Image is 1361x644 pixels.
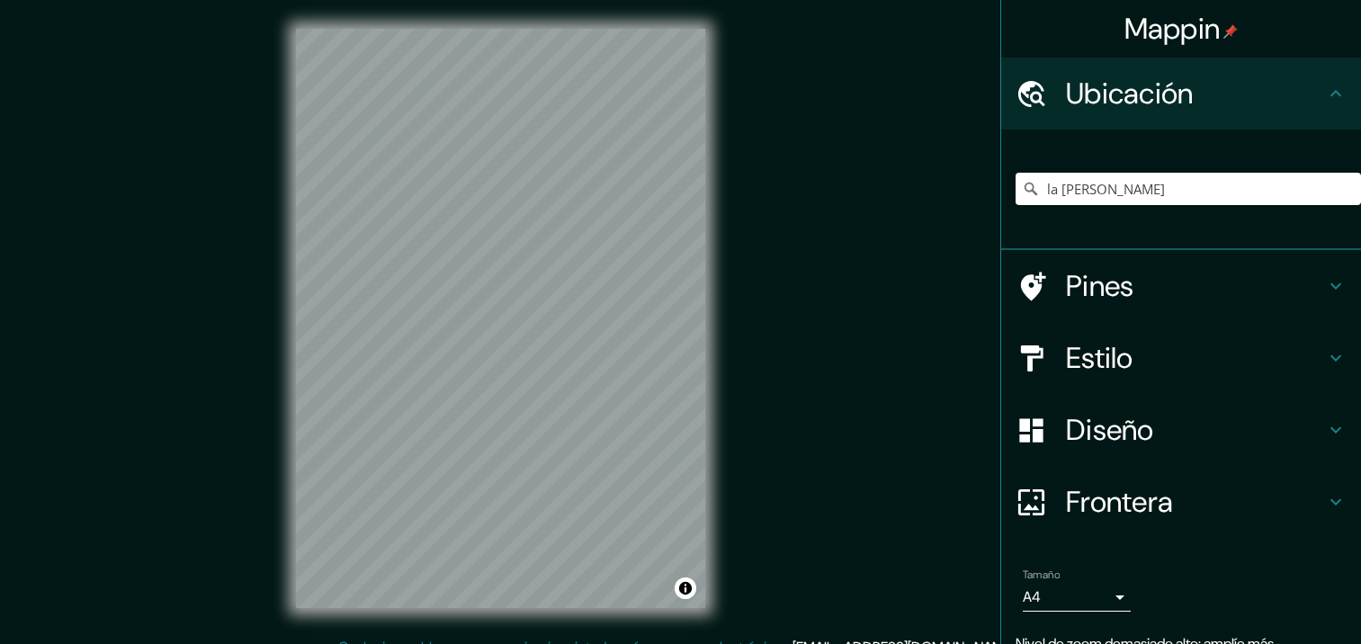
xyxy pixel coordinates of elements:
div: Ubicación [1001,58,1361,130]
div: Pines [1001,250,1361,322]
h4: Ubicación [1066,76,1325,112]
h4: Diseño [1066,412,1325,448]
div: Diseño [1001,394,1361,466]
canvas: Mapa [296,29,705,608]
div: A4 [1023,583,1131,612]
div: Estilo [1001,322,1361,394]
input: Elige tu ciudad o área [1016,173,1361,205]
h4: Frontera [1066,484,1325,520]
div: Frontera [1001,466,1361,538]
h4: Pines [1066,268,1325,304]
font: Mappin [1124,10,1221,48]
label: Tamaño [1023,568,1060,583]
iframe: Help widget launcher [1201,574,1341,624]
img: pin-icon.png [1223,24,1238,39]
button: Alternar atribución [675,577,696,599]
h4: Estilo [1066,340,1325,376]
